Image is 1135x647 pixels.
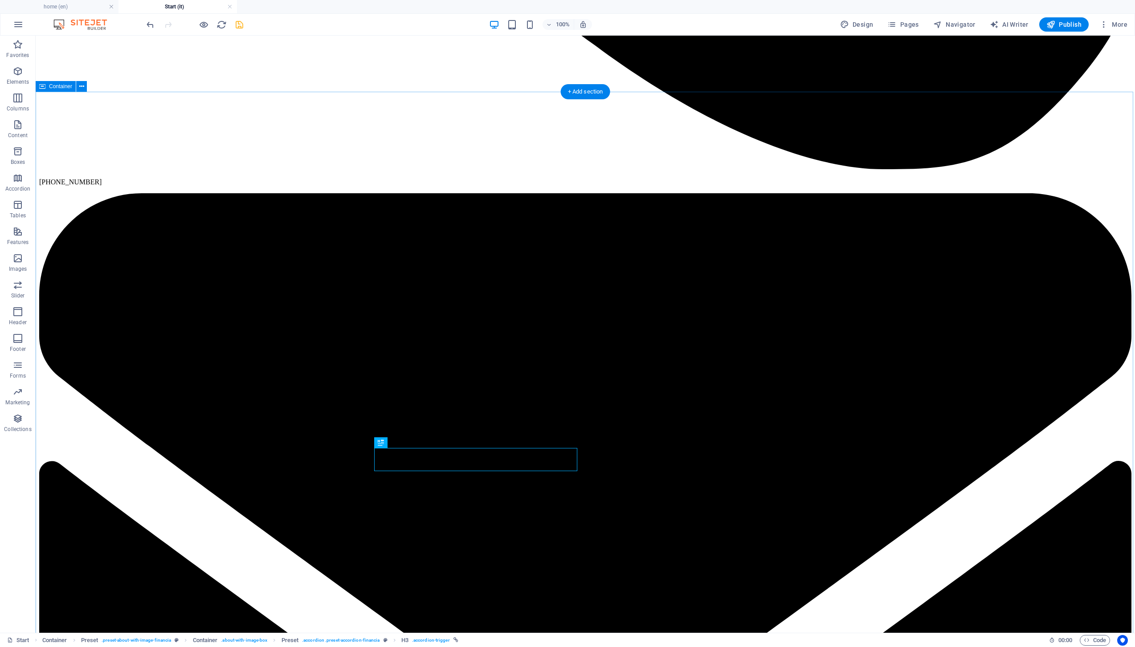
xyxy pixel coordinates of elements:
[234,20,245,30] i: Save (Ctrl+S)
[7,105,29,112] p: Columns
[401,635,408,646] span: Click to select. Double-click to edit
[1046,20,1082,29] span: Publish
[175,638,179,643] i: This element is a customizable preset
[10,372,26,379] p: Forms
[216,20,227,30] i: Reload page
[193,635,218,646] span: Click to select. Double-click to edit
[198,19,209,30] button: Click here to leave preview mode and continue editing
[282,635,299,646] span: Click to select. Double-click to edit
[10,346,26,353] p: Footer
[561,84,610,99] div: + Add section
[1049,635,1073,646] h6: Session time
[933,20,976,29] span: Navigator
[221,635,267,646] span: . about-with-image-box
[49,84,72,89] span: Container
[6,52,29,59] p: Favorites
[837,17,877,32] button: Design
[887,20,919,29] span: Pages
[1080,635,1110,646] button: Code
[453,638,458,643] i: This element is linked
[216,19,227,30] button: reload
[837,17,877,32] div: Design (Ctrl+Alt+Y)
[5,399,30,406] p: Marketing
[102,635,171,646] span: . preset-about-with-image-financia
[1117,635,1128,646] button: Usercentrics
[7,78,29,85] p: Elements
[302,635,380,646] span: . accordion .preset-accordion-financia
[10,212,26,219] p: Tables
[11,292,25,299] p: Slider
[9,319,27,326] p: Header
[7,635,29,646] a: Click to cancel selection. Double-click to open Pages
[1065,637,1066,643] span: :
[145,20,155,30] i: Undo: Edit headline (Ctrl+Z)
[11,159,25,166] p: Boxes
[51,19,118,30] img: Editor Logo
[930,17,979,32] button: Navigator
[579,20,587,28] i: On resize automatically adjust zoom level to fit chosen device.
[42,635,458,646] nav: breadcrumb
[543,19,574,30] button: 100%
[384,638,388,643] i: This element is a customizable preset
[990,20,1029,29] span: AI Writer
[1096,17,1131,32] button: More
[1058,635,1072,646] span: 00 00
[7,239,29,246] p: Features
[42,635,67,646] span: Click to select. Double-click to edit
[4,426,31,433] p: Collections
[556,19,570,30] h6: 100%
[5,185,30,192] p: Accordion
[9,265,27,273] p: Images
[840,20,874,29] span: Design
[145,19,155,30] button: undo
[81,635,98,646] span: Click to select. Double-click to edit
[234,19,245,30] button: save
[884,17,922,32] button: Pages
[1084,635,1106,646] span: Code
[8,132,28,139] p: Content
[1039,17,1089,32] button: Publish
[118,2,237,12] h4: Start (it)
[986,17,1032,32] button: AI Writer
[412,635,450,646] span: . accordion-trigger
[1099,20,1127,29] span: More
